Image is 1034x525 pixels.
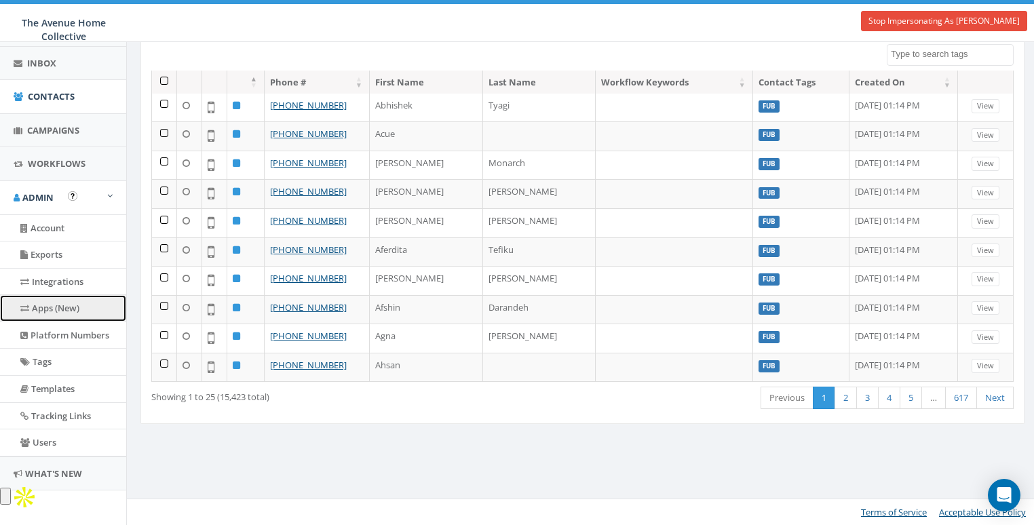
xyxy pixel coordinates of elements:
a: View [972,359,999,373]
td: [DATE] 01:14 PM [849,295,958,324]
label: FUB [759,360,780,372]
a: Next [976,387,1014,409]
a: 4 [878,387,900,409]
a: View [972,157,999,171]
td: [PERSON_NAME] [370,151,483,180]
td: [DATE] 01:14 PM [849,179,958,208]
span: The Avenue Home Collective [22,16,106,43]
label: FUB [759,245,780,257]
a: [PHONE_NUMBER] [270,330,347,342]
a: [PHONE_NUMBER] [270,99,347,111]
td: [DATE] 01:14 PM [849,121,958,151]
label: FUB [759,187,780,199]
label: FUB [759,303,780,315]
td: [DATE] 01:14 PM [849,151,958,180]
a: [PHONE_NUMBER] [270,272,347,284]
a: View [972,99,999,113]
a: Acceptable Use Policy [939,506,1026,518]
a: … [921,387,946,409]
span: What's New [25,467,82,480]
th: Last Name [483,71,596,94]
td: Ahsan [370,353,483,382]
td: Acue [370,121,483,151]
td: [DATE] 01:14 PM [849,208,958,237]
a: Stop Impersonating As [PERSON_NAME] [861,11,1027,31]
a: 5 [900,387,922,409]
td: [PERSON_NAME] [483,324,596,353]
td: [PERSON_NAME] [370,208,483,237]
a: [PHONE_NUMBER] [270,185,347,197]
a: Terms of Service [861,506,927,518]
a: [PHONE_NUMBER] [270,359,347,371]
span: Inbox [27,57,56,69]
a: View [972,330,999,345]
td: [PERSON_NAME] [483,179,596,208]
a: 2 [835,387,857,409]
td: Afshin [370,295,483,324]
td: [DATE] 01:14 PM [849,324,958,353]
span: Admin [22,191,54,203]
td: [PERSON_NAME] [370,179,483,208]
td: Tyagi [483,93,596,122]
th: Contact Tags [753,71,850,94]
label: FUB [759,129,780,141]
td: Tefiku [483,237,596,267]
th: First Name [370,71,483,94]
td: Monarch [483,151,596,180]
div: Open Intercom Messenger [988,479,1020,511]
td: [PERSON_NAME] [483,266,596,295]
td: Abhishek [370,93,483,122]
a: View [972,128,999,142]
span: Contacts [28,90,75,102]
td: [DATE] 01:14 PM [849,237,958,267]
a: [PHONE_NUMBER] [270,214,347,227]
td: Agna [370,324,483,353]
a: View [972,186,999,200]
button: Open In-App Guide [68,191,77,201]
div: Showing 1 to 25 (15,423 total) [151,385,499,404]
span: Campaigns [27,124,79,136]
label: FUB [759,158,780,170]
td: [PERSON_NAME] [370,266,483,295]
th: Phone #: activate to sort column ascending [265,71,370,94]
label: FUB [759,273,780,286]
a: [PHONE_NUMBER] [270,128,347,140]
label: FUB [759,331,780,343]
a: View [972,301,999,315]
a: [PHONE_NUMBER] [270,157,347,169]
a: View [972,272,999,286]
a: [PHONE_NUMBER] [270,244,347,256]
td: [DATE] 01:14 PM [849,353,958,382]
textarea: Search [891,48,1013,60]
a: View [972,214,999,229]
a: 1 [813,387,835,409]
th: Workflow Keywords: activate to sort column ascending [596,71,753,94]
a: Previous [761,387,813,409]
label: FUB [759,216,780,228]
td: [PERSON_NAME] [483,208,596,237]
label: FUB [759,100,780,113]
span: Workflows [28,157,85,170]
td: [DATE] 01:14 PM [849,266,958,295]
a: 3 [856,387,879,409]
a: [PHONE_NUMBER] [270,301,347,313]
td: Darandeh [483,295,596,324]
a: View [972,244,999,258]
td: Aferdita [370,237,483,267]
th: Created On: activate to sort column ascending [849,71,958,94]
img: Apollo [11,484,38,511]
td: [DATE] 01:14 PM [849,93,958,122]
a: 617 [945,387,977,409]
